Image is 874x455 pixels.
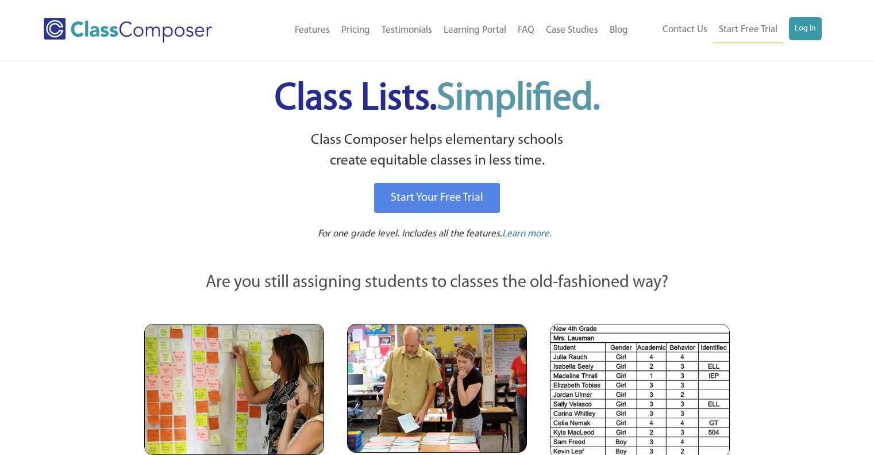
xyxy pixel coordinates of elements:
img: Class Composer [44,18,212,43]
nav: Header Menu [249,18,633,43]
a: Contact Us [657,17,713,43]
span: Start Your Free Trial [391,192,483,204]
img: Blue and Pink Paper Cards [347,324,527,452]
a: Testimonials [376,18,438,43]
span: Simplified. [437,81,600,118]
a: Start Your Free Trial [374,183,500,213]
span: Class Lists. [275,81,600,118]
a: Log In [789,17,822,40]
a: Features [289,18,336,43]
a: Blog [604,18,634,43]
p: Class Composer helps elementary schools create equitable classes in less time. [143,130,732,172]
span: Learn more. [502,229,552,239]
span: For one grade level. Includes all the features. [318,229,502,239]
a: FAQ [512,18,540,43]
a: Case Studies [540,18,604,43]
img: Teachers Looking at Sticky Notes [144,324,324,455]
a: Learning Portal [438,18,512,43]
a: Start Free Trial [713,17,783,43]
a: Learn more. [502,227,552,242]
nav: Header Menu [634,17,822,43]
p: Are you still assigning students to classes the old-fashioned way? [144,270,730,296]
a: Pricing [336,18,376,43]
